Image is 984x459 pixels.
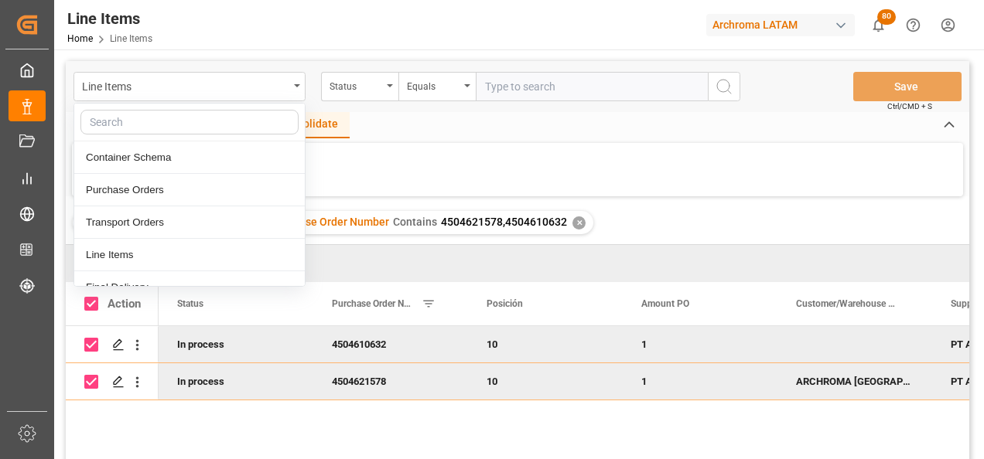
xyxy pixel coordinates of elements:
div: 4504610632 [313,326,468,362]
button: Save [853,72,962,101]
div: Consolidate [267,112,350,138]
button: Archroma LATAM [706,10,861,39]
div: In process [159,363,313,399]
div: Action [108,297,141,311]
button: show 80 new notifications [861,8,896,42]
div: Transport Orders [74,206,305,239]
span: Status [177,298,203,309]
div: Home [66,112,118,138]
button: search button [708,72,740,101]
span: 80 [877,9,896,25]
input: Search [80,110,299,134]
div: ARCHROMA [GEOGRAPHIC_DATA] S.A.S [777,363,932,399]
div: In process [159,326,313,362]
span: Contains [393,216,437,228]
div: Press SPACE to deselect this row. [66,363,159,400]
span: Purchase Order Number [271,216,389,228]
span: Purchase Order Number [332,298,415,309]
button: open menu [321,72,398,101]
div: Container Schema [74,141,305,174]
span: Ctrl/CMD + S [887,100,932,112]
div: 10 [487,327,604,362]
div: ✕ [572,216,586,229]
span: Customer/Warehouse Name [796,298,900,309]
div: Line Items [74,239,305,271]
button: Help Center [896,8,931,42]
span: Amount PO [641,298,689,309]
span: 4504621578,4504610632 [441,216,567,228]
button: close menu [73,72,306,101]
div: Status [330,76,382,93]
div: 1 [623,363,777,399]
div: Press SPACE to deselect this row. [66,326,159,363]
div: Archroma LATAM [706,14,855,36]
div: 10 [487,364,604,399]
div: Purchase Orders [74,174,305,206]
button: open menu [398,72,476,101]
input: Type to search [476,72,708,101]
div: Line Items [67,7,152,30]
div: Equals [407,76,460,93]
div: Final Delivery [74,271,305,304]
div: 4504621578 [313,363,468,399]
div: 1 [623,326,777,362]
a: Home [67,33,93,44]
div: Line Items [82,76,289,95]
span: Posición [487,298,523,309]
